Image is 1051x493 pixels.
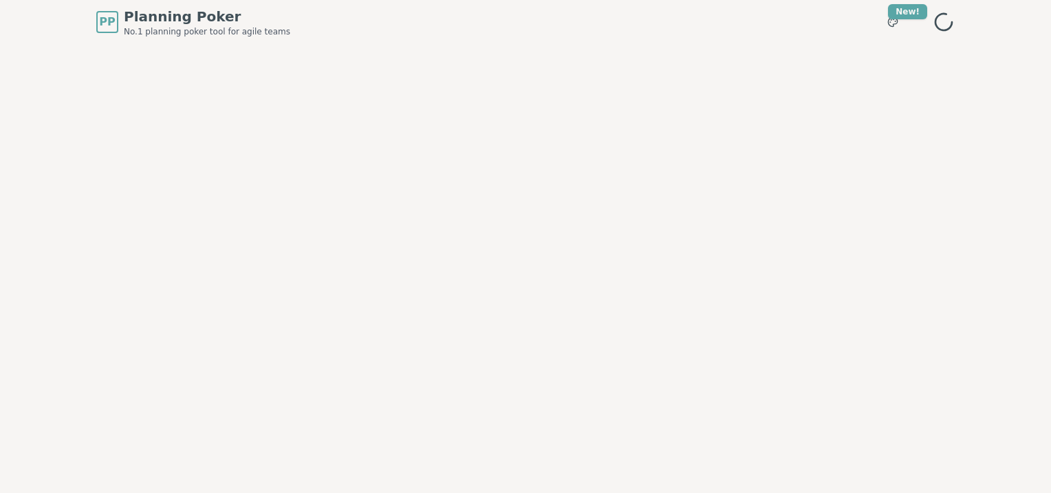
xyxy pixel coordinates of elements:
span: PP [99,14,115,30]
div: New! [888,4,927,19]
a: PPPlanning PokerNo.1 planning poker tool for agile teams [96,7,290,37]
button: New! [880,10,905,34]
span: No.1 planning poker tool for agile teams [124,26,290,37]
span: Planning Poker [124,7,290,26]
